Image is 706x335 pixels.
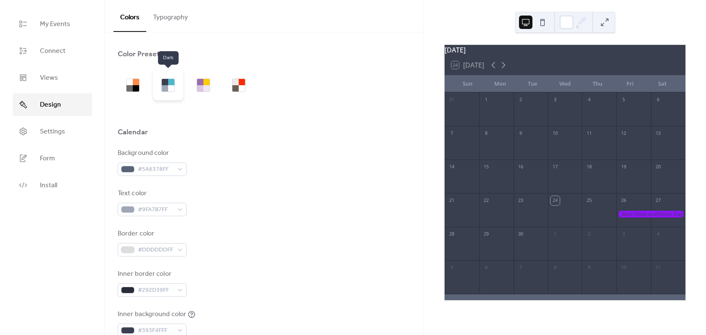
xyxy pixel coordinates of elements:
[581,76,614,92] div: Thu
[482,263,491,272] div: 6
[585,263,594,272] div: 9
[40,154,55,164] span: Form
[585,196,594,205] div: 25
[118,229,185,239] div: Border color
[158,51,179,65] span: Dark
[516,196,525,205] div: 23
[653,95,663,105] div: 6
[138,165,173,175] span: #5A6378FF
[653,263,663,272] div: 11
[13,13,92,35] a: My Events
[551,95,560,105] div: 3
[482,129,491,138] div: 8
[40,181,57,191] span: Install
[653,196,663,205] div: 27
[653,230,663,239] div: 4
[616,211,685,218] div: Boat Show and Demo Day
[482,162,491,172] div: 15
[13,93,92,116] a: Design
[516,76,549,92] div: Tue
[445,45,685,55] div: [DATE]
[118,127,148,137] div: Calendar
[619,263,628,272] div: 10
[516,129,525,138] div: 9
[13,174,92,196] a: Install
[40,127,65,137] span: Settings
[646,76,679,92] div: Sat
[13,39,92,62] a: Connect
[614,76,646,92] div: Fri
[482,230,491,239] div: 29
[13,147,92,170] a: Form
[585,95,594,105] div: 4
[516,162,525,172] div: 16
[118,188,185,199] div: Text color
[40,73,58,83] span: Views
[138,205,173,215] span: #9FA7B7FF
[447,95,456,105] div: 31
[447,263,456,272] div: 5
[482,196,491,205] div: 22
[619,129,628,138] div: 12
[653,129,663,138] div: 13
[40,19,70,29] span: My Events
[118,269,185,279] div: Inner border color
[516,230,525,239] div: 30
[451,76,484,92] div: Sun
[551,129,560,138] div: 10
[653,162,663,172] div: 20
[40,100,61,110] span: Design
[447,230,456,239] div: 28
[551,263,560,272] div: 8
[619,95,628,105] div: 5
[118,49,163,59] div: Color Presets
[549,76,581,92] div: Wed
[118,309,186,319] div: Inner background color
[516,263,525,272] div: 7
[447,162,456,172] div: 14
[619,162,628,172] div: 19
[482,95,491,105] div: 1
[484,76,516,92] div: Mon
[13,66,92,89] a: Views
[585,230,594,239] div: 2
[551,162,560,172] div: 17
[585,162,594,172] div: 18
[118,148,185,158] div: Background color
[447,196,456,205] div: 21
[551,230,560,239] div: 1
[585,129,594,138] div: 11
[138,245,173,255] span: #DDDDDDFF
[13,120,92,143] a: Settings
[516,95,525,105] div: 2
[138,285,173,296] span: #292D39FF
[447,129,456,138] div: 7
[551,196,560,205] div: 24
[40,46,66,56] span: Connect
[619,196,628,205] div: 26
[619,230,628,239] div: 3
